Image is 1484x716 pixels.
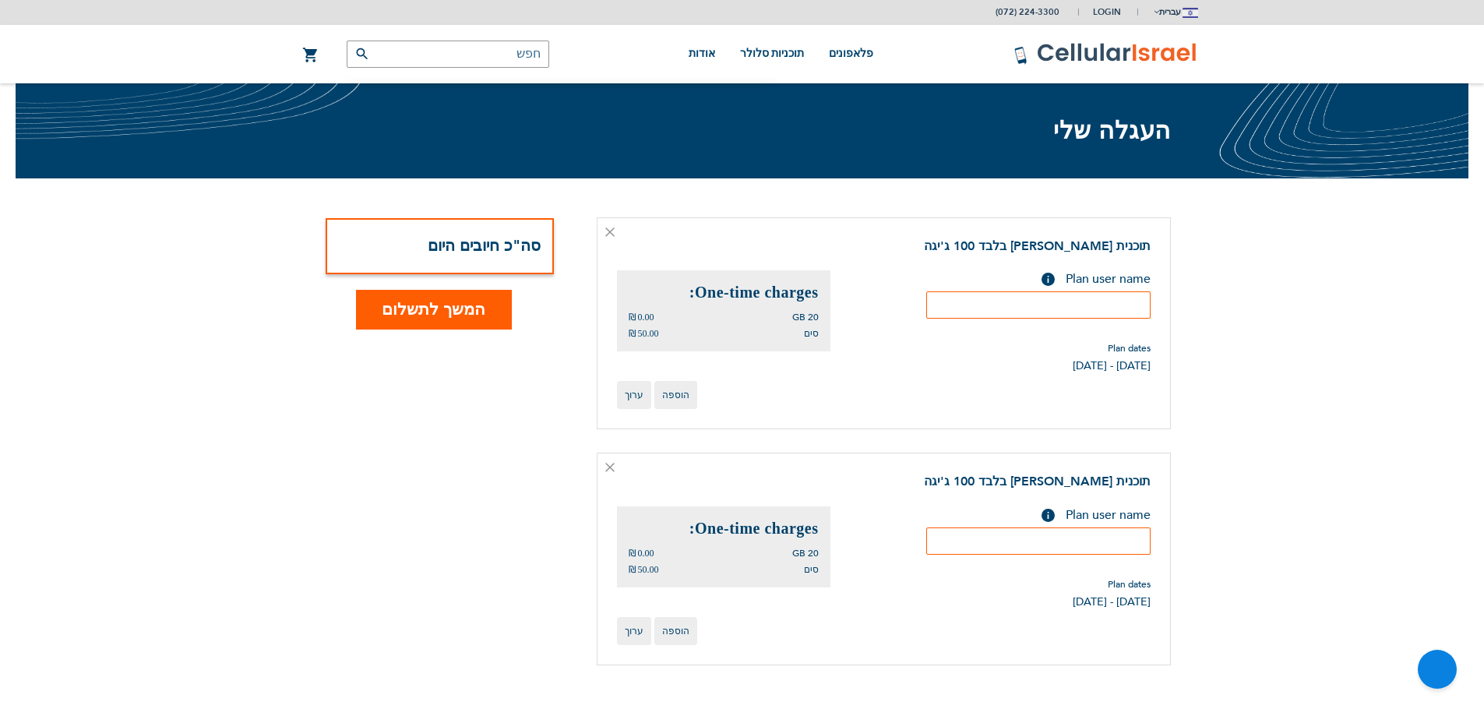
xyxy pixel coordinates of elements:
[625,390,643,400] span: ערוך
[1053,115,1171,147] span: העגלה שלי
[662,390,689,400] span: הוספה
[662,626,689,637] span: הוספה
[1066,506,1151,524] span: Plan user name
[629,312,654,323] span: ‏0.00 ₪
[1073,342,1151,354] span: Plan dates
[629,328,659,339] span: ‏50.00 ₪
[617,617,651,645] a: ערוך
[1042,509,1055,522] span: Help
[629,518,819,539] h2: One-time charges:
[428,235,541,256] strong: סה"כ חיובים היום
[1152,1,1198,23] button: עברית
[829,25,873,83] a: פלאפונים
[804,563,819,576] span: סים
[347,41,549,68] input: חפש
[689,25,715,83] a: אודות
[689,48,715,59] span: אודות
[629,282,819,303] h2: One-time charges:
[654,617,697,645] a: הוספה
[740,48,805,59] span: תוכניות סלולר
[1013,42,1198,65] img: לוגו סלולר ישראל
[625,626,643,637] span: ערוך
[1042,273,1055,286] span: Help
[629,564,659,575] span: ‏50.00 ₪
[792,547,819,559] span: 20 GB
[654,381,697,409] a: הוספה
[740,25,805,83] a: תוכניות סלולר
[617,381,651,409] a: ערוך
[924,238,1151,255] a: תוכנית [PERSON_NAME] בלבד 100 ג'יגה
[1073,358,1151,373] span: [DATE] - [DATE]
[1073,578,1151,591] span: Plan dates
[924,473,1151,490] a: תוכנית [PERSON_NAME] בלבד 100 ג'יגה
[382,298,485,321] span: המשך לתשלום
[996,6,1059,18] a: (072) 224-3300
[629,548,654,559] span: ‏0.00 ₪
[829,48,873,59] span: פלאפונים
[1066,270,1151,287] span: Plan user name
[356,290,512,330] button: המשך לתשלום
[1183,8,1198,18] img: Jerusalem
[1073,594,1151,609] span: [DATE] - [DATE]
[792,311,819,323] span: 20 GB
[1093,6,1121,18] span: Login
[804,327,819,340] span: סים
